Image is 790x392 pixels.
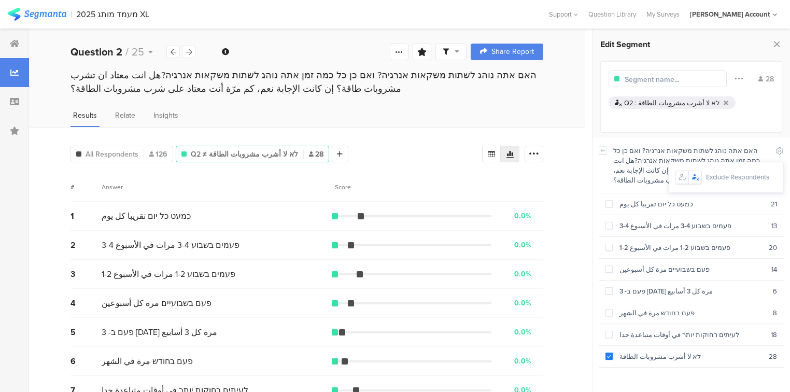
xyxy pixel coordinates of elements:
div: פעם בשבועיים مرة كل أسبوعين [613,264,771,274]
span: 3-4 פעמים בשבוע 3-4 مرات في الأسبوع [102,239,239,251]
div: האם אתה נוהג לשתות משקאות אנרגיה? ואם כן כל כמה זמן אתה נוהג לשתות משקאות אנרגיה?هل انت معتاد ان ... [70,68,543,95]
span: Relate [115,110,135,121]
span: Insights [153,110,178,121]
span: Q2 ≠ לא لا أشرب مشروبات الطاقة [191,149,298,160]
div: 1-2 פעמים בשבוע 1-2 مرات في الأسبوع [613,243,769,253]
span: 1-2 פעמים בשבוע 1-2 مرات في الأسبوع [102,268,235,280]
div: כמעט כל יום تقريبا كل يوم [613,199,771,209]
a: Question Library [583,9,641,19]
span: 126 [149,149,167,160]
span: Edit Segment [600,38,650,50]
div: 0.0% [514,298,531,309]
div: פעם ב- 3 [DATE] مرة كل 3 أسابيع [613,286,773,296]
span: פעם בשבועיים مرة كل أسبوعين [102,297,211,309]
div: 8 [773,308,777,318]
div: 3 [70,268,102,280]
div: 28 [758,74,774,85]
div: 2 [70,239,102,251]
div: : [634,98,638,108]
div: 4 [70,297,102,309]
span: Results [73,110,97,121]
div: האם אתה נוהג לשתות משקאות אנרגיה? ואם כן כל כמה זמן אתה נוהג לשתות משקאות אנרגיה?هل انت معتاد ان ... [613,146,769,185]
div: | [70,8,72,20]
div: 6 [70,355,102,367]
div: Support [549,6,578,22]
div: 21 [771,199,777,209]
span: 28 [309,149,323,160]
img: segmanta logo [8,8,66,21]
div: לא لا أشرب مشروبات الطاقة [613,352,769,361]
span: פעם ב- 3 [DATE] مرة كل 3 أسابيع [102,326,217,338]
div: 28 [769,352,777,361]
span: כמעט כל יום تقريبا كل يوم [102,210,191,222]
div: 5 [70,326,102,338]
span: / [125,44,129,60]
div: לעיתים רחוקות יותר في أوقات متباعدة جدا [613,330,771,340]
span: Share Report [491,48,534,55]
div: 13 [771,221,777,231]
div: Score [335,183,357,192]
div: 1 [70,210,102,222]
div: 0.0% [514,327,531,338]
div: 6 [773,286,777,296]
a: My Surveys [641,9,685,19]
div: פעם בחודש مرة في الشهر [613,308,773,318]
div: 0.0% [514,269,531,279]
div: 20 [769,243,777,253]
div: 3-4 פעמים בשבוע 3-4 مرات في الأسبوع [613,221,771,231]
b: Question 2 [70,44,122,60]
div: Exclude Respondents [706,173,769,182]
div: 0.0% [514,356,531,367]
div: 14 [771,264,777,274]
span: All Respondents [86,149,138,160]
div: Answer [102,183,123,192]
div: Q2 [624,98,633,108]
div: 18 [771,330,777,340]
span: 25 [132,44,144,60]
span: פעם בחודש مرة في الشهر [102,355,193,367]
div: לא لا أشرب مشروبات الطاقة [638,98,720,108]
div: 0.0% [514,211,531,221]
div: [PERSON_NAME] Account [690,9,770,19]
div: 0.0% [514,240,531,250]
input: Segment name... [625,74,715,85]
div: 2025 מעמד מותג XL [76,9,149,19]
div: # [70,183,102,192]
